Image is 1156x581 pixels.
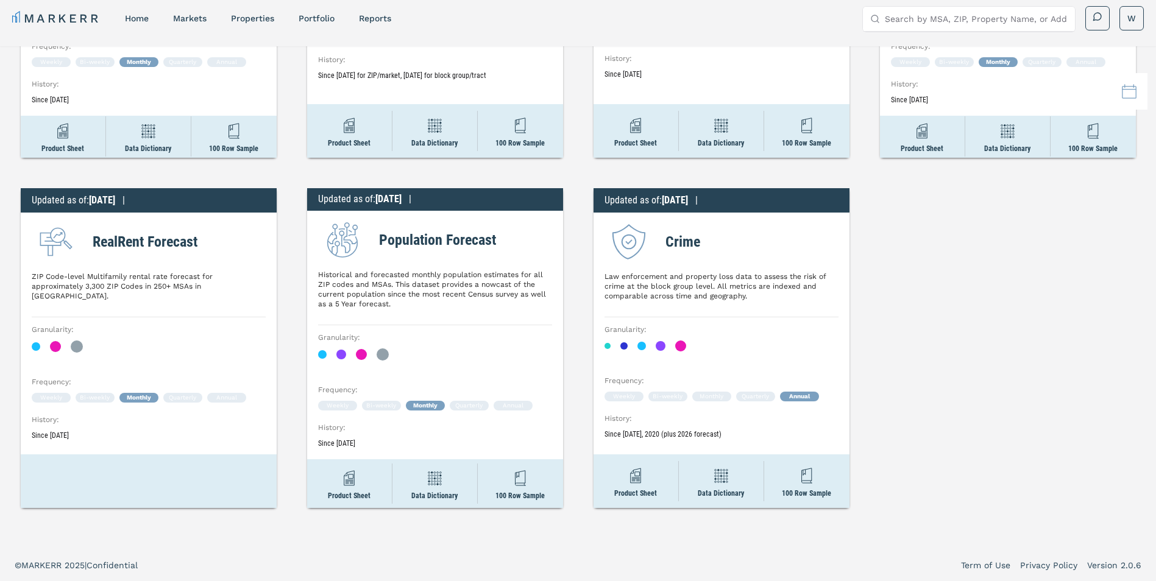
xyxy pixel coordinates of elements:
[318,385,552,395] h3: Frequency :
[885,7,1068,31] input: Search by MSA, ZIP, Property Name, or Address
[32,377,266,387] h3: Frequency :
[614,139,657,147] p: Product Sheet
[698,489,744,498] p: Data Dictionary
[299,13,335,23] a: Portfolio
[424,467,445,489] img: dict
[648,392,687,401] div: Bi-weekly
[411,491,458,500] p: Data Dictionary
[359,13,391,23] a: reports
[450,401,489,410] div: Quarterly
[782,139,831,147] p: 100 Row Sample
[780,392,819,401] div: Annual
[605,217,653,266] img: Crime
[207,393,246,403] div: Annual
[318,270,552,309] p: Historical and forecasted monthly population estimates for all ZIP codes and MSAs. This dataset p...
[125,144,171,153] p: Data Dictionary
[32,95,266,105] p: Since [DATE]
[32,431,266,440] p: Since [DATE]
[318,55,552,65] h3: History :
[21,560,65,570] span: MARKERR
[52,120,74,142] img: sheet
[736,392,775,401] div: Quarterly
[710,465,732,487] img: dict
[1068,144,1118,153] p: 100 Row Sample
[32,79,266,89] h3: History :
[318,333,552,342] h3: Granularity :
[782,489,831,498] p: 100 Row Sample
[209,144,258,153] p: 100 Row Sample
[89,194,115,206] span: [DATE]
[901,144,943,153] p: Product Sheet
[231,13,274,23] a: properties
[605,272,839,301] p: Law enforcement and property loss data to assess the risk of crime at the block group level. All ...
[76,57,115,67] div: Bi-weekly
[996,120,1018,142] img: dict
[662,194,688,206] span: [DATE]
[163,57,202,67] div: Quarterly
[318,216,367,264] img: Population Forecast
[32,194,89,206] span: Updated as of :
[223,120,245,142] img: sample
[1127,12,1136,24] span: W
[32,57,71,67] div: Weekly
[12,10,101,27] a: MARKERR
[605,392,644,401] div: Weekly
[891,57,930,67] div: Weekly
[695,193,698,208] div: |
[406,401,445,410] div: Monthly
[1082,120,1104,142] img: sample
[605,414,839,423] h3: History :
[605,54,839,63] h3: History :
[1122,84,1137,99] img: logo
[424,114,445,136] img: dict
[122,193,125,208] div: |
[379,229,496,251] h2: Population Forecast
[318,401,357,410] div: Weekly
[328,139,371,147] p: Product Sheet
[605,429,839,439] p: Since [DATE], 2020 (plus 2026 forecast)
[32,272,266,301] p: ZIP Code-level Multifamily rental rate forecast for approximately 3,300 ZIP Codes in 250+ MSAs in...
[173,13,207,23] a: markets
[495,491,545,500] p: 100 Row Sample
[665,231,700,253] h2: Crime
[692,392,731,401] div: Monthly
[911,120,933,142] img: sheet
[318,193,375,205] span: Updated as of :
[137,120,159,142] img: dict
[32,325,266,334] h3: Granularity :
[625,114,647,136] img: sheet
[32,393,71,403] div: Weekly
[41,144,84,153] p: Product Sheet
[605,325,839,334] h3: Granularity :
[119,393,158,403] div: Monthly
[125,13,149,23] a: home
[15,560,21,570] span: ©
[796,114,818,136] img: sample
[710,114,732,136] img: dict
[318,423,552,432] h3: History :
[87,560,138,570] span: Confidential
[338,467,360,489] img: sheet
[119,57,158,67] div: Monthly
[76,393,115,403] div: Bi-weekly
[207,57,246,67] div: Annual
[984,144,1030,153] p: Data Dictionary
[605,376,839,386] h3: Frequency :
[362,401,401,410] div: Bi-weekly
[163,393,202,403] div: Quarterly
[509,467,531,489] img: sample
[495,139,545,147] p: 100 Row Sample
[494,401,533,410] div: Annual
[509,114,531,136] img: sample
[32,415,266,424] h3: History :
[318,71,552,80] p: Since [DATE] for ZIP/market, [DATE] for block group/tract
[935,57,974,67] div: Bi-weekly
[979,57,1018,67] div: Monthly
[409,192,411,206] div: |
[796,465,818,487] img: sample
[1023,57,1062,67] div: Quarterly
[338,114,360,136] img: sheet
[614,489,657,498] p: Product Sheet
[698,139,744,147] p: Data Dictionary
[625,465,647,487] img: sheet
